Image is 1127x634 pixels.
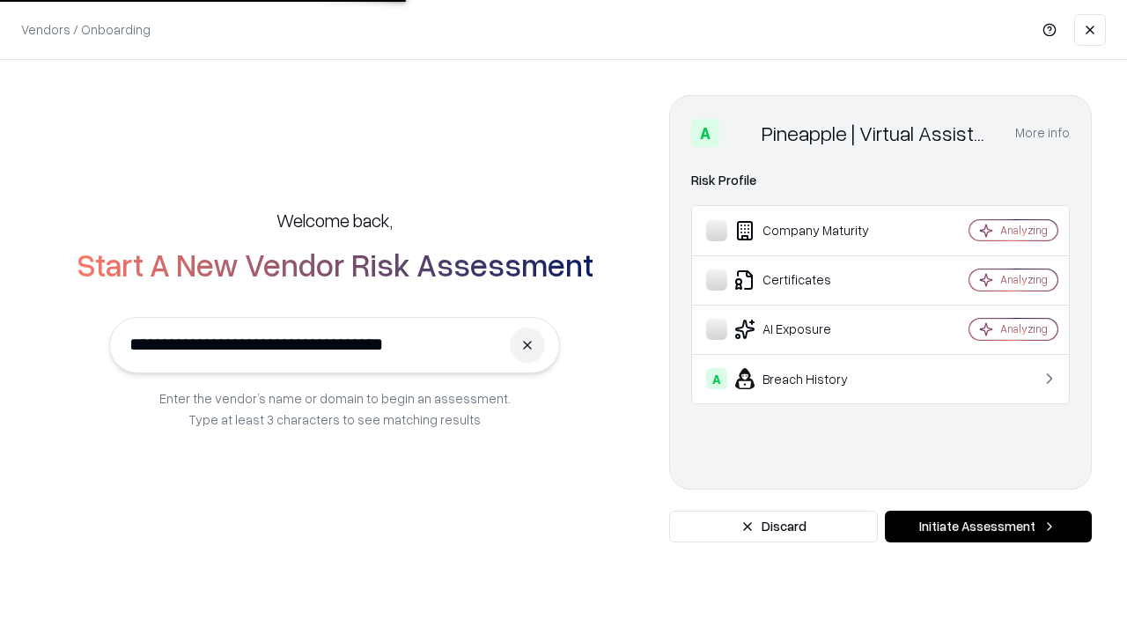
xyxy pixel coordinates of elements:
[1000,223,1048,238] div: Analyzing
[691,119,719,147] div: A
[691,170,1070,191] div: Risk Profile
[706,269,917,291] div: Certificates
[706,368,727,389] div: A
[726,119,755,147] img: Pineapple | Virtual Assistant Agency
[276,208,393,232] h5: Welcome back,
[706,319,917,340] div: AI Exposure
[669,511,878,542] button: Discard
[706,220,917,241] div: Company Maturity
[159,387,511,430] p: Enter the vendor’s name or domain to begin an assessment. Type at least 3 characters to see match...
[706,368,917,389] div: Breach History
[762,119,994,147] div: Pineapple | Virtual Assistant Agency
[21,20,151,39] p: Vendors / Onboarding
[1000,321,1048,336] div: Analyzing
[1000,272,1048,287] div: Analyzing
[885,511,1092,542] button: Initiate Assessment
[1015,117,1070,149] button: More info
[77,247,593,282] h2: Start A New Vendor Risk Assessment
